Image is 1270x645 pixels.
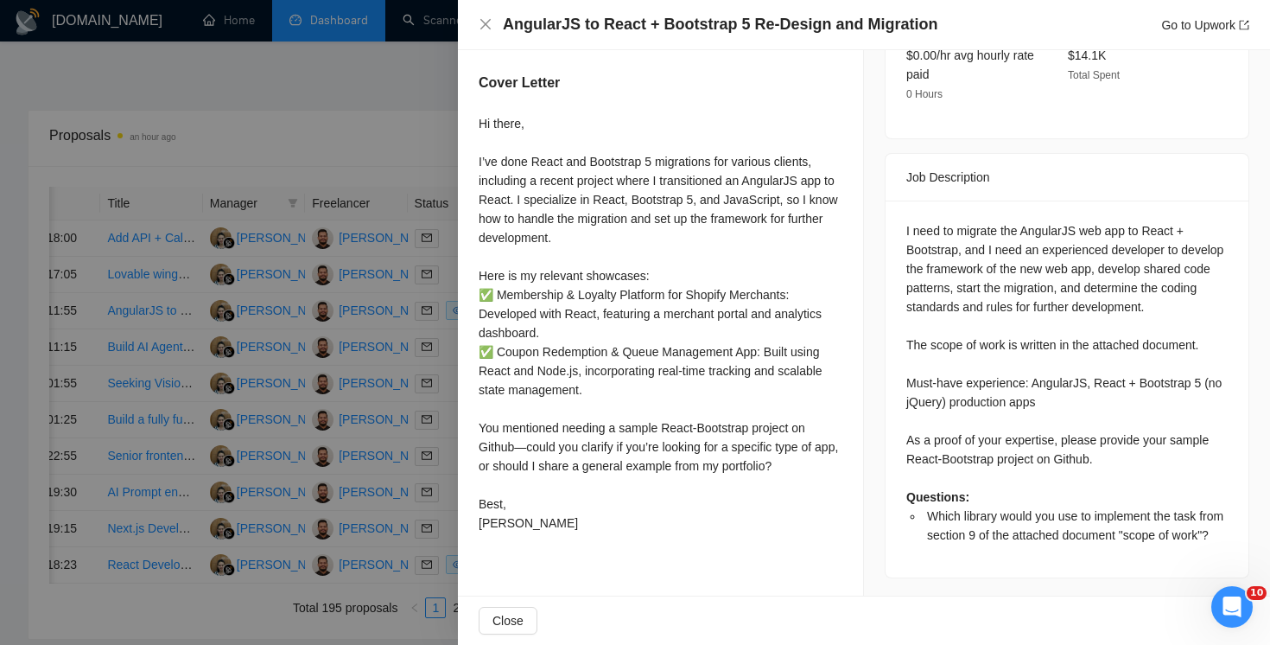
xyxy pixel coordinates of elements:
h4: AngularJS to React + Bootstrap 5 Re-Design and Migration [503,14,938,35]
button: Close [479,607,537,635]
div: Hi there, I’ve done React and Bootstrap 5 migrations for various clients, including a recent proj... [479,114,842,533]
a: Go to Upworkexport [1161,18,1249,32]
iframe: Intercom live chat [1211,586,1253,628]
span: close [479,17,492,31]
span: Total Spent [1068,69,1120,81]
button: Close [479,17,492,32]
span: $14.1K [1068,48,1106,62]
span: 10 [1247,586,1267,600]
div: I need to migrate the AngularJS web app to React + Bootstrap, and I need an experienced developer... [906,221,1228,545]
h5: Cover Letter [479,73,560,93]
strong: Questions: [906,490,969,504]
span: export [1239,20,1249,30]
div: Job Description [906,154,1228,201]
span: 0 Hours [906,88,943,100]
span: Close [492,611,524,630]
span: Which library would you use to implement the task from section 9 of the attached document "scope ... [927,509,1223,542]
